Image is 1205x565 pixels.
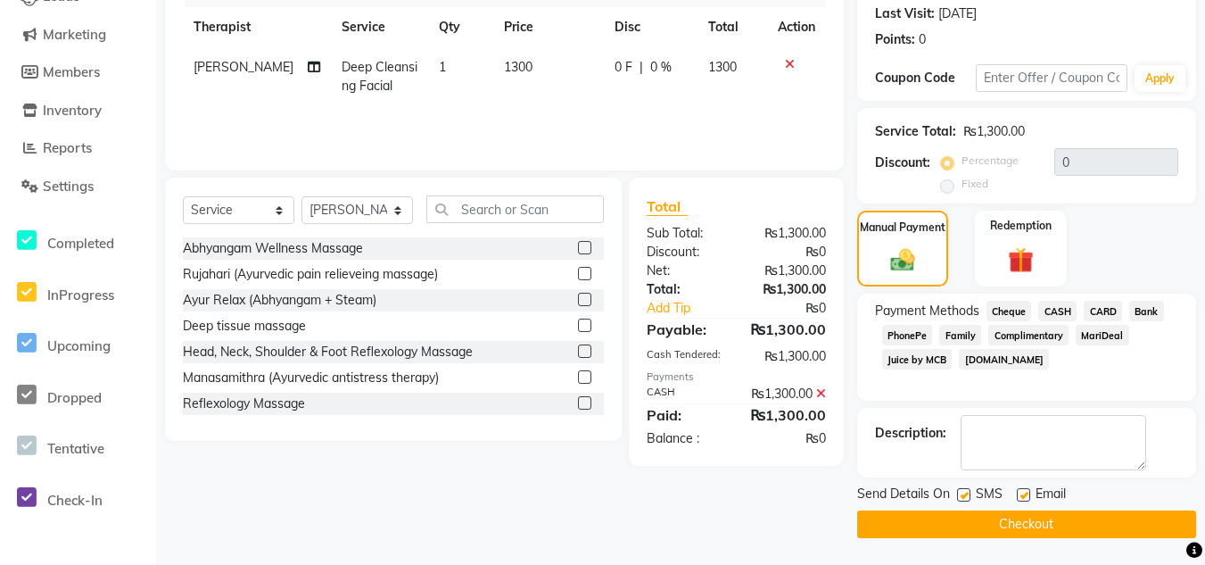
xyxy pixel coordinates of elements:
[342,59,417,94] span: Deep Cleansing Facial
[504,59,532,75] span: 1300
[194,59,293,75] span: [PERSON_NAME]
[990,218,1052,234] label: Redemption
[1038,301,1077,321] span: CASH
[43,102,102,119] span: Inventory
[183,369,439,387] div: Manasamithra (Ayurvedic antistress therapy)
[919,30,926,49] div: 0
[493,7,604,47] th: Price
[47,287,114,303] span: InProgress
[1076,325,1129,345] span: MariDeal
[736,280,838,299] div: ₨1,300.00
[633,243,736,262] div: Discount:
[183,291,376,310] div: Ayur Relax (Abhyangam + Steam)
[183,7,331,47] th: Therapist
[1129,301,1164,321] span: Bank
[1135,65,1185,92] button: Apply
[633,429,736,448] div: Balance :
[183,343,473,361] div: Head, Neck, Shoulder & Foot Reflexology Massage
[640,58,643,77] span: |
[43,63,100,80] span: Members
[875,302,979,320] span: Payment Methods
[4,101,152,121] a: Inventory
[1036,485,1066,507] span: Email
[428,7,493,47] th: Qty
[4,138,152,159] a: Reports
[633,319,736,340] div: Payable:
[736,243,838,262] div: ₨0
[615,58,632,77] span: 0 F
[875,4,935,23] div: Last Visit:
[633,404,736,426] div: Paid:
[183,265,438,284] div: Rujahari (Ayurvedic pain relieveing massage)
[183,317,306,336] div: Deep tissue massage
[883,246,922,274] img: _cash.svg
[633,347,736,366] div: Cash Tendered:
[647,370,826,385] div: Payments
[962,176,988,192] label: Fixed
[736,385,838,403] div: ₨1,300.00
[4,62,152,83] a: Members
[47,337,111,354] span: Upcoming
[439,59,446,75] span: 1
[875,122,956,141] div: Service Total:
[708,59,737,75] span: 1300
[43,139,92,156] span: Reports
[47,235,114,252] span: Completed
[736,262,838,280] div: ₨1,300.00
[697,7,767,47] th: Total
[939,325,981,345] span: Family
[426,195,604,223] input: Search or Scan
[1084,301,1122,321] span: CARD
[650,58,672,77] span: 0 %
[860,220,945,236] label: Manual Payment
[4,177,152,197] a: Settings
[1000,245,1042,277] img: _gift.svg
[633,280,736,299] div: Total:
[882,325,933,345] span: PhonePe
[976,64,1127,92] input: Enter Offer / Coupon Code
[43,178,94,195] span: Settings
[767,7,826,47] th: Action
[754,299,839,318] div: ₨0
[962,153,1019,169] label: Percentage
[963,122,1025,141] div: ₨1,300.00
[736,429,838,448] div: ₨0
[988,325,1069,345] span: Complimentary
[882,349,953,370] span: Juice by MCB
[331,7,428,47] th: Service
[938,4,977,23] div: [DATE]
[647,197,688,216] span: Total
[604,7,697,47] th: Disc
[4,25,152,46] a: Marketing
[633,224,736,243] div: Sub Total:
[875,154,930,172] div: Discount:
[633,299,753,318] a: Add Tip
[736,224,838,243] div: ₨1,300.00
[47,389,102,406] span: Dropped
[633,385,736,403] div: CASH
[183,395,305,413] div: Reflexology Massage
[633,262,736,280] div: Net:
[875,424,946,443] div: Description:
[857,511,1196,538] button: Checkout
[875,30,915,49] div: Points:
[43,26,106,43] span: Marketing
[986,301,1032,321] span: Cheque
[47,440,104,457] span: Tentative
[976,485,1003,507] span: SMS
[47,492,103,509] span: Check-In
[736,404,838,426] div: ₨1,300.00
[959,349,1049,370] span: [DOMAIN_NAME]
[875,69,976,87] div: Coupon Code
[736,347,838,366] div: ₨1,300.00
[183,239,363,258] div: Abhyangam Wellness Massage
[857,485,950,507] span: Send Details On
[736,319,838,340] div: ₨1,300.00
